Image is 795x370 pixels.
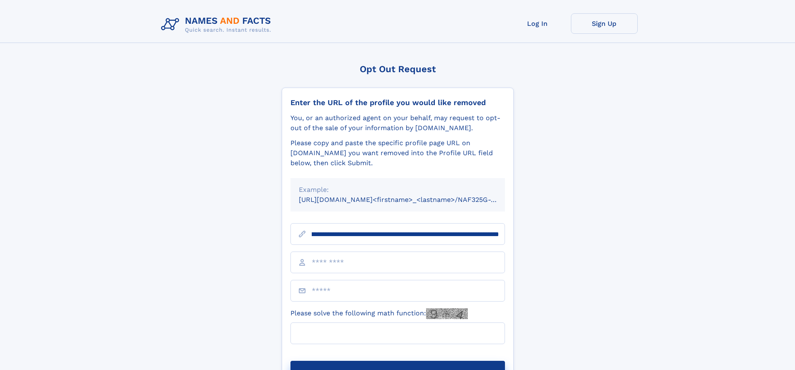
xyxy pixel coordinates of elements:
[290,138,505,168] div: Please copy and paste the specific profile page URL on [DOMAIN_NAME] you want removed into the Pr...
[299,196,521,204] small: [URL][DOMAIN_NAME]<firstname>_<lastname>/NAF325G-xxxxxxxx
[282,64,514,74] div: Opt Out Request
[290,308,468,319] label: Please solve the following math function:
[290,113,505,133] div: You, or an authorized agent on your behalf, may request to opt-out of the sale of your informatio...
[290,98,505,107] div: Enter the URL of the profile you would like removed
[571,13,638,34] a: Sign Up
[504,13,571,34] a: Log In
[158,13,278,36] img: Logo Names and Facts
[299,185,497,195] div: Example:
